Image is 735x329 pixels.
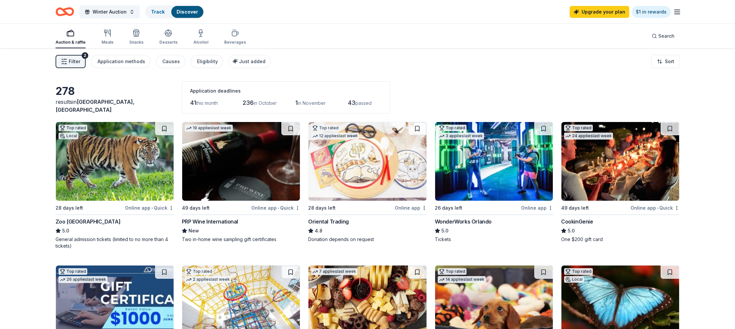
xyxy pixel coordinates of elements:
[145,5,204,19] button: TrackDiscover
[632,6,671,18] a: $1 in rewards
[59,125,87,131] div: Top rated
[59,268,87,275] div: Top rated
[56,99,135,113] span: in
[185,125,233,132] div: 19 applies last week
[69,58,80,65] span: Filter
[159,40,178,45] div: Desserts
[561,122,679,201] img: Image for CookinGenie
[646,29,680,43] button: Search
[56,204,83,212] div: 28 days left
[193,26,208,48] button: Alcohol
[182,122,300,201] img: Image for PRP Wine International
[62,227,69,235] span: 5.0
[129,26,143,48] button: Snacks
[435,122,553,201] img: Image for WonderWorks Orlando
[224,26,246,48] button: Beverages
[56,218,121,226] div: Zoo [GEOGRAPHIC_DATA]
[438,276,486,283] div: 14 applies last week
[56,98,174,114] div: results
[311,268,357,275] div: 7 applies last week
[568,227,575,235] span: 5.0
[190,55,223,68] button: Eligibility
[435,122,553,243] a: Image for WonderWorks OrlandoTop rated3 applieslast week26 days leftOnline appWonderWorks Orlando...
[564,125,593,131] div: Top rated
[59,276,107,283] div: 26 applies last week
[193,40,208,45] div: Alcohol
[438,133,484,140] div: 3 applies last week
[56,99,135,113] span: [GEOGRAPHIC_DATA], [GEOGRAPHIC_DATA]
[224,40,246,45] div: Beverages
[185,276,231,283] div: 2 applies last week
[239,59,265,64] span: Just added
[182,122,300,243] a: Image for PRP Wine International19 applieslast week49 days leftOnline app•QuickPRP Wine Internati...
[521,204,553,212] div: Online app
[56,85,174,98] div: 278
[159,26,178,48] button: Desserts
[156,55,185,68] button: Causes
[348,99,355,106] span: 43
[315,227,322,235] span: 4.8
[308,218,349,226] div: Oriental Trading
[151,9,165,15] a: Track
[570,6,629,18] a: Upgrade your plan
[561,218,593,226] div: CookinGenie
[435,218,492,226] div: WonderWorks Orlando
[298,100,326,106] span: in November
[435,236,553,243] div: Tickets
[79,5,140,19] button: Winter Auction
[435,204,462,212] div: 26 days left
[182,236,300,243] div: Two in-home wine sampling gift certificates
[102,40,113,45] div: Meals
[308,122,426,201] img: Image for Oriental Trading
[56,122,174,249] a: Image for Zoo MiamiTop ratedLocal28 days leftOnline app•QuickZoo [GEOGRAPHIC_DATA]5.0General admi...
[82,52,88,59] div: 2
[162,58,180,65] div: Causes
[190,99,196,106] span: 41
[185,268,214,275] div: Top rated
[59,133,78,139] div: Local
[441,227,448,235] span: 5.0
[564,276,584,283] div: Local
[438,125,467,131] div: Top rated
[93,8,127,16] span: Winter Auction
[188,227,199,235] span: New
[631,204,679,212] div: Online app Quick
[278,205,279,211] span: •
[190,87,382,95] div: Application deadlines
[657,205,659,211] span: •
[561,204,589,212] div: 49 days left
[311,125,340,131] div: Top rated
[182,218,238,226] div: PRP Wine International
[102,26,113,48] button: Meals
[56,122,174,201] img: Image for Zoo Miami
[56,26,86,48] button: Auction & raffle
[151,205,153,211] span: •
[395,204,427,212] div: Online app
[308,204,336,212] div: 28 days left
[56,236,174,249] div: General admission tickets (limited to no more than 4 tickets)
[91,55,150,68] button: Application methods
[251,204,300,212] div: Online app Quick
[197,58,218,65] div: Eligibility
[177,9,198,15] a: Discover
[125,204,174,212] div: Online app Quick
[182,204,210,212] div: 49 days left
[658,32,674,40] span: Search
[561,122,679,243] a: Image for CookinGenieTop rated24 applieslast week49 days leftOnline app•QuickCookinGenie5.0One $2...
[56,55,86,68] button: Filter2
[243,99,254,106] span: 236
[254,100,277,106] span: in October
[228,55,271,68] button: Just added
[196,100,218,106] span: this month
[665,58,674,65] span: Sort
[56,4,74,20] a: Home
[295,99,298,106] span: 1
[438,268,467,275] div: Top rated
[564,133,613,140] div: 24 applies last week
[355,100,372,106] span: passed
[651,55,680,68] button: Sort
[98,58,145,65] div: Application methods
[129,40,143,45] div: Snacks
[308,122,427,243] a: Image for Oriental TradingTop rated12 applieslast week28 days leftOnline appOriental Trading4.8Do...
[564,268,593,275] div: Top rated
